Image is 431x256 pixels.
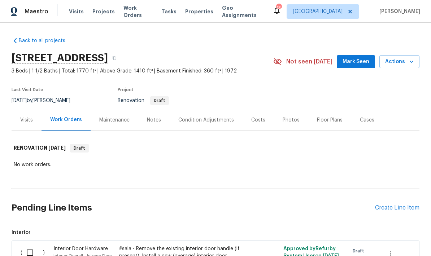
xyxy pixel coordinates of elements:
span: Interior [12,229,419,236]
div: Condition Adjustments [178,116,234,124]
span: Projects [92,8,115,15]
div: Floor Plans [317,116,343,124]
span: Last Visit Date [12,88,43,92]
div: No work orders. [14,161,417,168]
button: Actions [379,55,419,69]
a: Back to all projects [12,37,81,44]
span: Visits [69,8,84,15]
div: Create Line Item [375,204,419,211]
span: Interior Door Hardware [53,246,108,251]
div: Work Orders [50,116,82,123]
span: [DATE] [12,98,27,103]
div: 13 [276,4,281,12]
div: RENOVATION [DATE]Draft [12,137,419,160]
span: Actions [385,57,414,66]
span: Properties [185,8,213,15]
h6: RENOVATION [14,144,66,153]
div: by [PERSON_NAME] [12,96,79,105]
span: Project [118,88,134,92]
div: Visits [20,116,33,124]
span: Tasks [161,9,177,14]
span: Draft [353,247,367,255]
div: Photos [283,116,300,124]
span: [PERSON_NAME] [376,8,420,15]
span: Geo Assignments [222,4,264,19]
div: Cases [360,116,374,124]
div: Costs [251,116,265,124]
span: Mark Seen [343,57,369,66]
button: Copy Address [108,52,121,65]
span: Maestro [25,8,48,15]
button: Mark Seen [337,55,375,69]
span: Renovation [118,98,169,103]
span: [DATE] [48,145,66,150]
span: Draft [71,145,88,152]
span: Not seen [DATE] [286,58,332,65]
span: Work Orders [123,4,153,19]
div: Notes [147,116,161,124]
div: Maintenance [99,116,130,124]
span: Draft [151,98,168,103]
span: [GEOGRAPHIC_DATA] [293,8,343,15]
h2: Pending Line Items [12,191,375,225]
span: 3 Beds | 1 1/2 Baths | Total: 1770 ft² | Above Grade: 1410 ft² | Basement Finished: 360 ft² | 1972 [12,67,273,75]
